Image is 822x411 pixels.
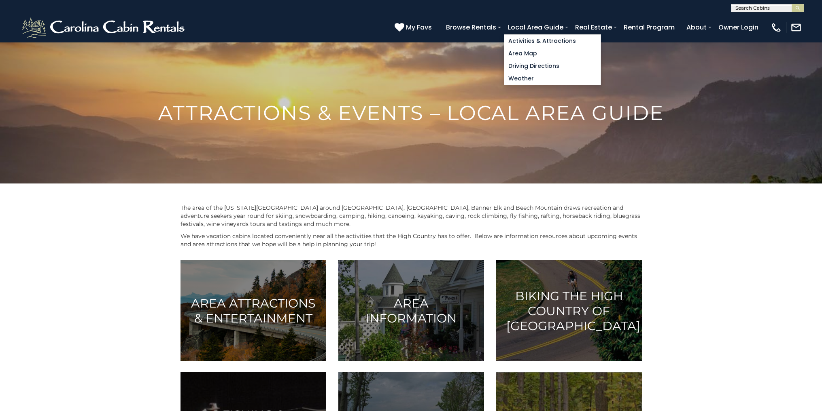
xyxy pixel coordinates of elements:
[504,20,567,34] a: Local Area Guide
[714,20,763,34] a: Owner Login
[682,20,711,34] a: About
[181,204,642,228] p: The area of the [US_STATE][GEOGRAPHIC_DATA] around [GEOGRAPHIC_DATA], [GEOGRAPHIC_DATA], Banner E...
[504,35,601,47] a: Activities & Attractions
[506,289,632,333] h3: Biking the High Country of [GEOGRAPHIC_DATA]
[620,20,679,34] a: Rental Program
[504,60,601,72] a: Driving Directions
[191,296,316,326] h3: Area Attractions & Entertainment
[348,296,474,326] h3: Area Information
[771,22,782,33] img: phone-regular-white.png
[395,22,434,33] a: My Favs
[338,260,484,361] a: Area Information
[504,47,601,60] a: Area Map
[504,72,601,85] a: Weather
[181,232,642,248] p: We have vacation cabins located conveniently near all the activities that the High Country has to...
[20,15,188,40] img: White-1-2.png
[406,22,432,32] span: My Favs
[181,260,326,361] a: Area Attractions & Entertainment
[496,260,642,361] a: Biking the High Country of [GEOGRAPHIC_DATA]
[790,22,802,33] img: mail-regular-white.png
[571,20,616,34] a: Real Estate
[442,20,500,34] a: Browse Rentals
